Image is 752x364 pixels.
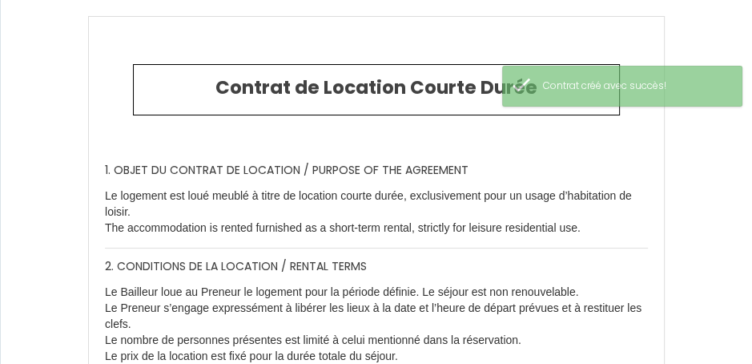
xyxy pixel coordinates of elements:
h2: 2. CONDITIONS DE LA LOCATION / RENTAL TERMS [105,260,648,273]
div: Contrat créé avec succès! [543,79,726,94]
p: Le logement est loué meublé à titre de location courte durée, exclusivement pour un usage d’habit... [105,188,648,237]
h2: Contrat de Location Courte Durée [146,77,607,99]
h2: 1. OBJET DU CONTRAT DE LOCATION / PURPOSE OF THE AGREEMENT [105,164,648,177]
